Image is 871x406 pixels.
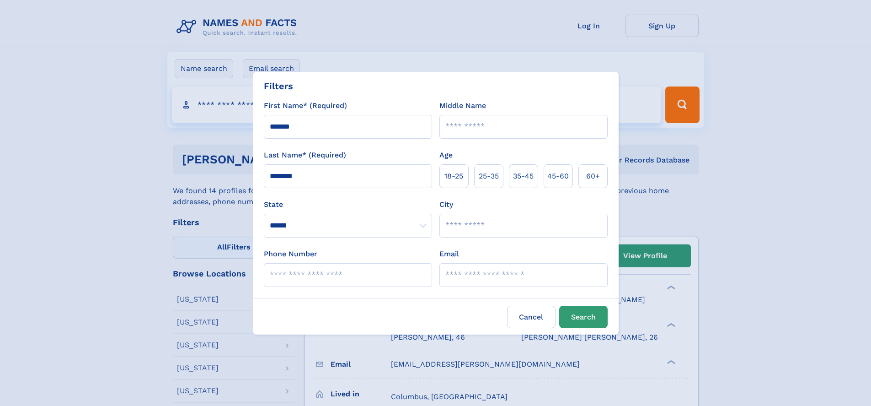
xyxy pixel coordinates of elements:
label: Cancel [507,306,556,328]
label: Phone Number [264,249,317,260]
label: Middle Name [439,100,486,111]
span: 60+ [586,171,600,182]
span: 18‑25 [444,171,463,182]
label: City [439,199,453,210]
div: Filters [264,79,293,93]
span: 35‑45 [513,171,534,182]
label: Age [439,150,453,161]
button: Search [559,306,608,328]
label: Email [439,249,459,260]
label: First Name* (Required) [264,100,347,111]
label: State [264,199,432,210]
label: Last Name* (Required) [264,150,346,161]
span: 45‑60 [547,171,569,182]
span: 25‑35 [479,171,499,182]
